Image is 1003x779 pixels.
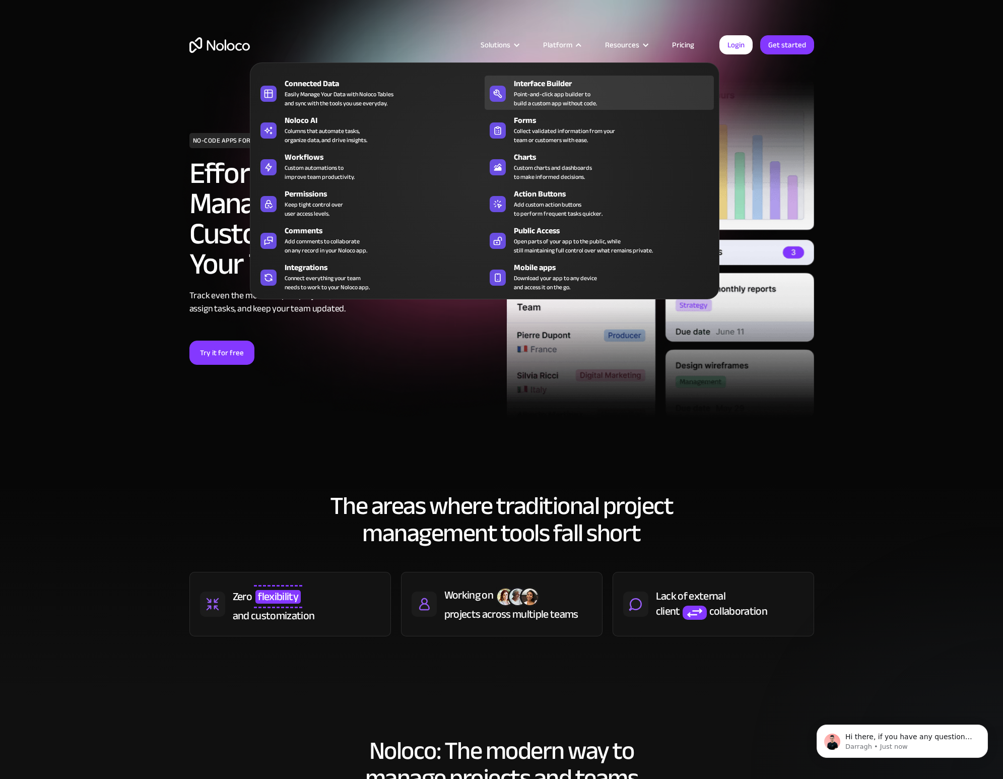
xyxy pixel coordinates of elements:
[444,588,493,603] div: Working on
[719,35,753,54] a: Login
[285,114,489,126] div: Noloco AI
[189,341,254,365] a: Try it for free
[514,274,597,292] span: Download your app to any device and access it on the go.
[514,151,718,163] div: Charts
[285,151,489,163] div: Workflows
[605,38,639,51] div: Resources
[514,114,718,126] div: Forms
[485,223,714,257] a: Public AccessOpen parts of your app to the public, whilestill maintaining full control over what ...
[285,274,370,292] div: Connect everything your team needs to work to your Noloco app.
[468,38,530,51] div: Solutions
[481,38,510,51] div: Solutions
[285,163,355,181] div: Custom automations to improve team productivity.
[514,78,718,90] div: Interface Builder
[255,186,485,220] a: PermissionsKeep tight control overuser access levels.
[285,200,343,218] div: Keep tight control over user access levels.
[760,35,814,54] a: Get started
[659,38,707,51] a: Pricing
[285,78,489,90] div: Connected Data
[189,133,327,148] h1: NO-CODE APPS FOR PROJECT MANAGEMENT
[255,223,485,257] a: CommentsAdd comments to collaborateon any record in your Noloco app.
[189,289,497,315] div: Track even the most complex projects, assign tasks, and keep your team updated.
[656,589,804,604] div: Lack of external
[255,112,485,147] a: Noloco AIColumns that automate tasks,organize data, and drive insights.
[514,163,592,181] div: Custom charts and dashboards to make informed decisions.
[485,76,714,110] a: Interface BuilderPoint-and-click app builder tobuild a custom app without code.
[285,90,393,108] div: Easily Manage Your Data with Noloco Tables and sync with the tools you use everyday.
[656,604,680,619] div: client
[189,37,250,53] a: home
[189,158,497,279] h2: Effortless Project Management Apps, Custom-Built for Your Team’s Success
[514,200,603,218] div: Add custom action buttons to perform frequent tasks quicker.
[255,259,485,294] a: IntegrationsConnect everything your teamneeds to work to your Noloco app.
[485,112,714,147] a: FormsCollect validated information from yourteam or customers with ease.
[444,607,578,622] div: projects across multiple teams
[233,589,252,604] div: Zero
[285,188,489,200] div: Permissions
[285,262,489,274] div: Integrations
[285,237,367,255] div: Add comments to collaborate on any record in your Noloco app.
[255,76,485,110] a: Connected DataEasily Manage Your Data with Noloco Tablesand sync with the tools you use everyday.
[189,492,814,547] h2: The areas where traditional project management tools fall short
[250,48,719,299] nav: Platform
[233,608,315,623] div: and customization
[285,126,367,145] div: Columns that automate tasks, organize data, and drive insights.
[514,126,615,145] div: Collect validated information from your team or customers with ease.
[709,604,767,619] div: collaboration
[514,237,653,255] div: Open parts of your app to the public, while still maintaining full control over what remains priv...
[530,38,592,51] div: Platform
[592,38,659,51] div: Resources
[543,38,572,51] div: Platform
[485,259,714,294] a: Mobile appsDownload your app to any deviceand access it on the go.
[514,262,718,274] div: Mobile apps
[801,703,1003,774] iframe: Intercom notifications message
[255,590,301,603] span: flexibility
[514,188,718,200] div: Action Buttons
[485,186,714,220] a: Action ButtonsAdd custom action buttonsto perform frequent tasks quicker.
[255,149,485,183] a: WorkflowsCustom automations toimprove team productivity.
[285,225,489,237] div: Comments
[514,225,718,237] div: Public Access
[485,149,714,183] a: ChartsCustom charts and dashboardsto make informed decisions.
[514,90,597,108] div: Point-and-click app builder to build a custom app without code.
